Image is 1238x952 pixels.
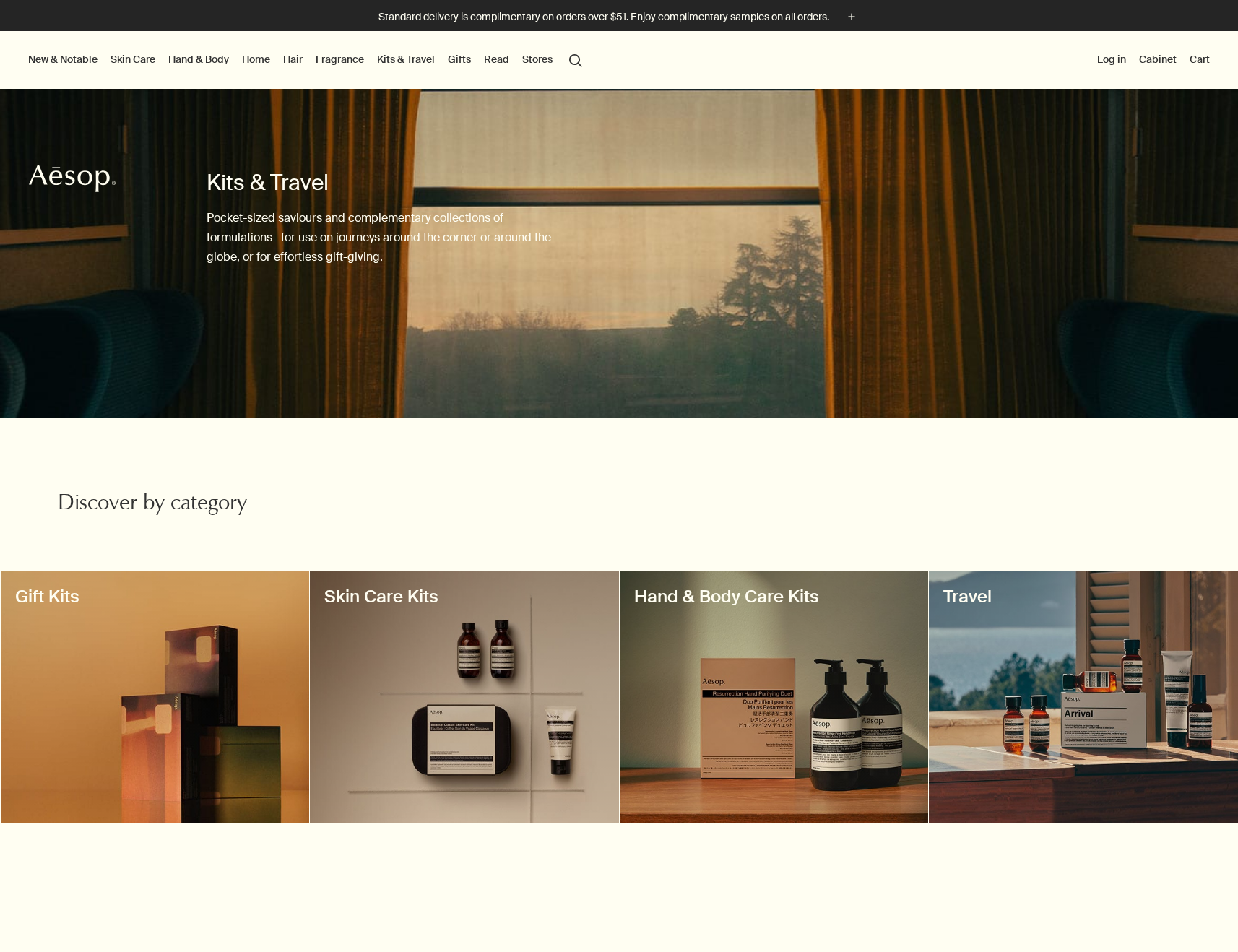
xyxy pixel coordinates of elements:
a: Home [239,50,273,69]
button: New & Notable [25,50,100,69]
p: Pocket-sized saviours and complementary collections of formulations—for use on journeys around th... [207,208,561,267]
a: Read [481,50,512,69]
h3: Hand & Body Care Kits [634,585,914,608]
nav: primary [25,31,589,89]
button: Stores [519,50,555,69]
a: Aesop Resurrection duet set paper packaging arranged next to two Aesop amber pump bottles on a wo... [620,571,929,823]
button: Log in [1094,50,1129,69]
button: Standard delivery is complimentary on orders over $51. Enjoy complimentary samples on all orders. [378,9,860,25]
p: Standard delivery is complimentary on orders over $51. Enjoy complimentary samples on all orders. [378,9,829,25]
a: Aesop [25,160,119,200]
a: Cabinet [1136,50,1179,69]
a: Kits & Travel [374,50,438,69]
svg: Aesop [29,164,116,193]
h1: Kits & Travel [207,168,561,197]
button: Cart [1187,50,1213,69]
a: A view of buildings through the windowsTravel [929,571,1238,823]
a: Fragrance [313,50,367,69]
a: Skin Care [108,50,158,69]
button: Open search [563,46,589,73]
a: Hair [280,50,306,69]
h3: Travel [943,585,1224,608]
h3: Gift Kits [15,585,295,608]
h2: Discover by category [58,490,432,519]
h3: Skin Care Kits [324,585,605,608]
nav: supplementary [1094,31,1213,89]
a: Gifts [445,50,474,69]
a: Aesop skincare products and a kit arranged alongside a white object on a beige textured surface.S... [310,571,619,823]
a: Three of Aesop's Seasonal Gift Kits for 2024Gift Kits [1,571,310,823]
a: Hand & Body [165,50,232,69]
